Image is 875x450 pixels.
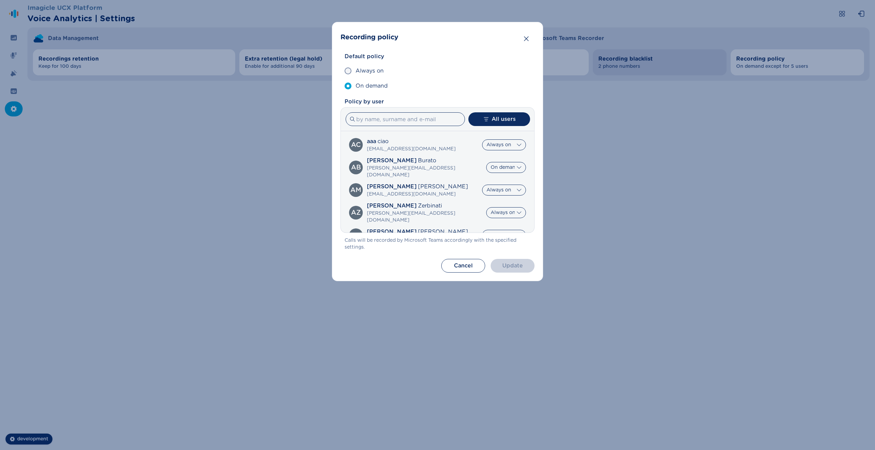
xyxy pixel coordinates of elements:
span: [PERSON_NAME][EMAIL_ADDRESS][DOMAIN_NAME] [367,165,483,178]
div: aaa ciao [351,142,361,148]
header: Recording policy [340,30,535,44]
span: Calls will be recorded by Microsoft Teams accordingly with the specified settings. [345,237,535,251]
span: [PERSON_NAME] [367,157,417,165]
button: Update [491,259,535,273]
span: aaa [367,137,376,146]
div: Chelsey Rau [351,232,361,239]
span: ciao [377,137,388,146]
span: [PERSON_NAME] [367,183,417,191]
span: Burato [418,157,436,165]
span: [PERSON_NAME][EMAIL_ADDRESS][DOMAIN_NAME] [367,210,483,224]
button: Cancel [441,259,485,273]
span: On demand [356,82,388,90]
span: [PERSON_NAME] [367,228,417,236]
button: All users [468,112,530,126]
input: by name, surname and e-mail [346,112,465,126]
span: Default policy [345,52,384,61]
span: Zerbinati [418,202,442,210]
span: [EMAIL_ADDRESS][DOMAIN_NAME] [367,146,456,152]
div: Andrea Zerbinati [351,210,361,216]
span: [PERSON_NAME] [367,202,417,210]
button: Close [519,32,533,46]
div: Alvera Mills [350,187,361,193]
span: [PERSON_NAME] [418,228,468,236]
span: [PERSON_NAME] [418,183,468,191]
span: [EMAIL_ADDRESS][DOMAIN_NAME] [367,191,468,198]
span: Always on [356,67,384,75]
div: Alessandro Burato [351,164,361,171]
span: Policy by user [345,98,535,106]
